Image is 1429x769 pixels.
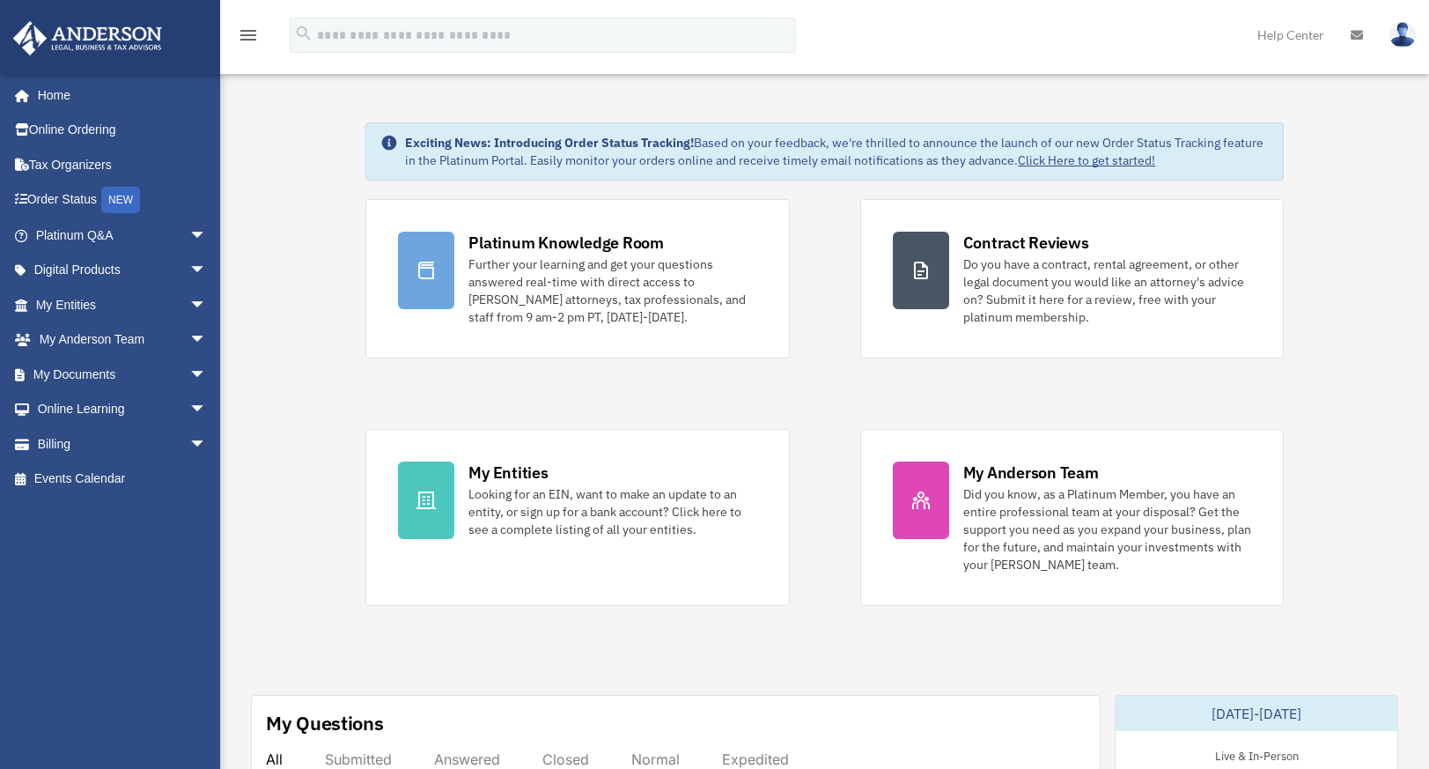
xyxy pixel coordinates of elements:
a: Tax Organizers [12,147,233,182]
span: arrow_drop_down [189,287,225,323]
a: Click Here to get started! [1018,152,1155,168]
div: Did you know, as a Platinum Member, you have an entire professional team at your disposal? Get th... [963,485,1251,573]
img: Anderson Advisors Platinum Portal [8,21,167,55]
a: Digital Productsarrow_drop_down [12,253,233,288]
a: Platinum Q&Aarrow_drop_down [12,218,233,253]
strong: Exciting News: Introducing Order Status Tracking! [405,135,694,151]
div: My Entities [468,462,548,484]
a: Order StatusNEW [12,182,233,218]
a: My Entities Looking for an EIN, want to make an update to an entity, or sign up for a bank accoun... [365,429,789,606]
div: Do you have a contract, rental agreement, or other legal document you would like an attorney's ad... [963,255,1251,326]
div: Live & In-Person [1201,745,1313,764]
div: Based on your feedback, we're thrilled to announce the launch of our new Order Status Tracking fe... [405,134,1268,169]
a: My Entitiesarrow_drop_down [12,287,233,322]
span: arrow_drop_down [189,392,225,428]
div: Answered [434,751,500,768]
div: Looking for an EIN, want to make an update to an entity, or sign up for a bank account? Click her... [468,485,756,538]
a: Platinum Knowledge Room Further your learning and get your questions answered real-time with dire... [365,199,789,359]
img: User Pic [1389,22,1416,48]
div: NEW [101,187,140,213]
a: My Anderson Teamarrow_drop_down [12,322,233,358]
a: Billingarrow_drop_down [12,426,233,462]
i: menu [238,25,259,46]
a: Events Calendar [12,462,233,497]
i: search [294,24,313,43]
span: arrow_drop_down [189,357,225,393]
div: Contract Reviews [963,232,1089,254]
div: Normal [631,751,680,768]
div: My Anderson Team [963,462,1099,484]
span: arrow_drop_down [189,218,225,254]
a: menu [238,31,259,46]
a: Home [12,78,225,113]
div: [DATE]-[DATE] [1116,696,1397,731]
a: Online Learningarrow_drop_down [12,392,233,427]
a: Online Ordering [12,113,233,148]
div: Further your learning and get your questions answered real-time with direct access to [PERSON_NAM... [468,255,756,326]
div: Submitted [325,751,392,768]
div: All [266,751,283,768]
span: arrow_drop_down [189,322,225,359]
div: Expedited [722,751,789,768]
span: arrow_drop_down [189,253,225,289]
div: My Questions [266,710,384,736]
span: arrow_drop_down [189,426,225,462]
div: Platinum Knowledge Room [468,232,664,254]
a: My Documentsarrow_drop_down [12,357,233,392]
a: My Anderson Team Did you know, as a Platinum Member, you have an entire professional team at your... [860,429,1284,606]
div: Closed [542,751,589,768]
a: Contract Reviews Do you have a contract, rental agreement, or other legal document you would like... [860,199,1284,359]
